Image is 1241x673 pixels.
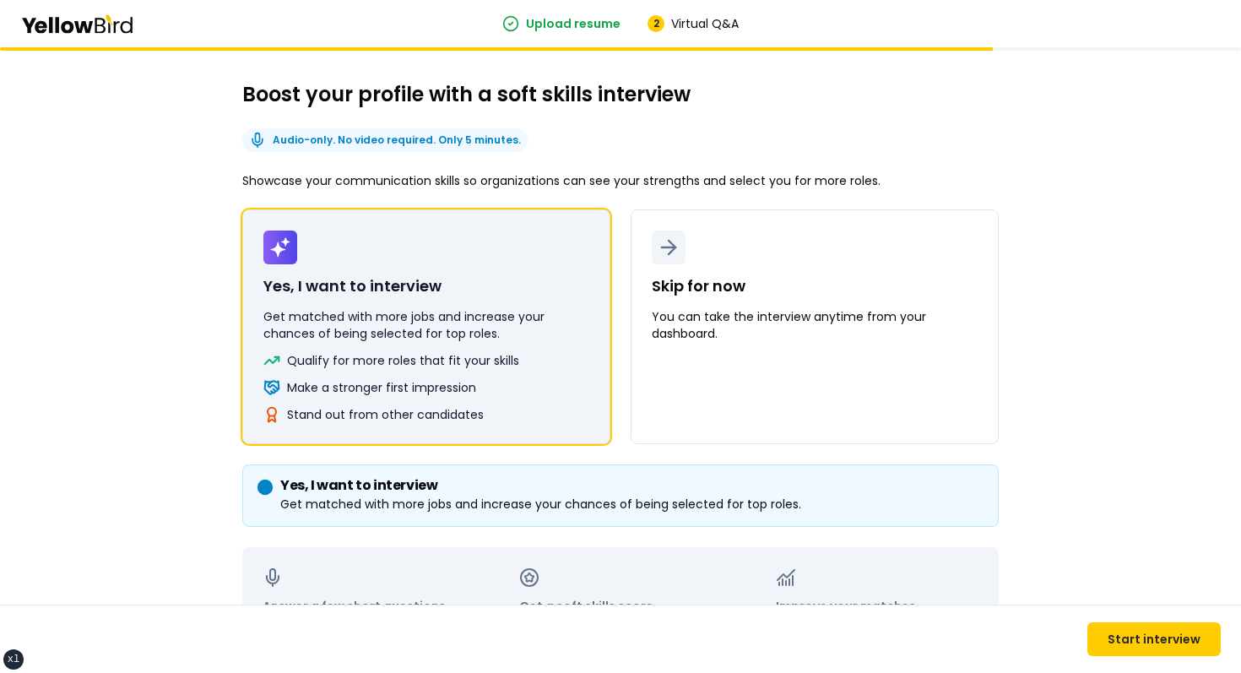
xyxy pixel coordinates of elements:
h2: Boost your profile with a soft skills interview [242,81,999,108]
div: Get matched with more jobs and increase your chances of being selected for top roles. [257,496,984,513]
p: Qualify for more roles that fit your skills [287,352,519,369]
span: Upload resume [526,15,620,32]
p: You can take the interview anytime from your dashboard. [652,308,978,342]
button: Yes, I want to interviewGet matched with more jobs and increase your chances of being selected fo... [242,209,610,444]
button: Start interview [1087,622,1221,656]
p: Skip for now [652,274,745,298]
p: Yes, I want to interview [263,274,442,298]
button: Skip for nowYou can take the interview anytime from your dashboard. [631,209,999,444]
h4: Improve your matches [776,598,978,615]
h4: Get a soft skills score [519,598,722,615]
p: Get matched with more jobs and increase your chances of being selected for top roles. [263,308,589,342]
p: Showcase your communication skills so organizations can see your strengths and select you for mor... [242,172,999,189]
p: Stand out from other candidates [287,406,484,423]
p: Make a stronger first impression [287,379,476,396]
h5: Yes, I want to interview [257,479,984,492]
h4: Answer a few short questions [263,598,465,615]
div: 2 [648,15,664,32]
span: Virtual Q&A [671,15,739,32]
p: Audio-only. No video required. Only 5 minutes. [273,133,521,148]
div: xl [8,653,19,666]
